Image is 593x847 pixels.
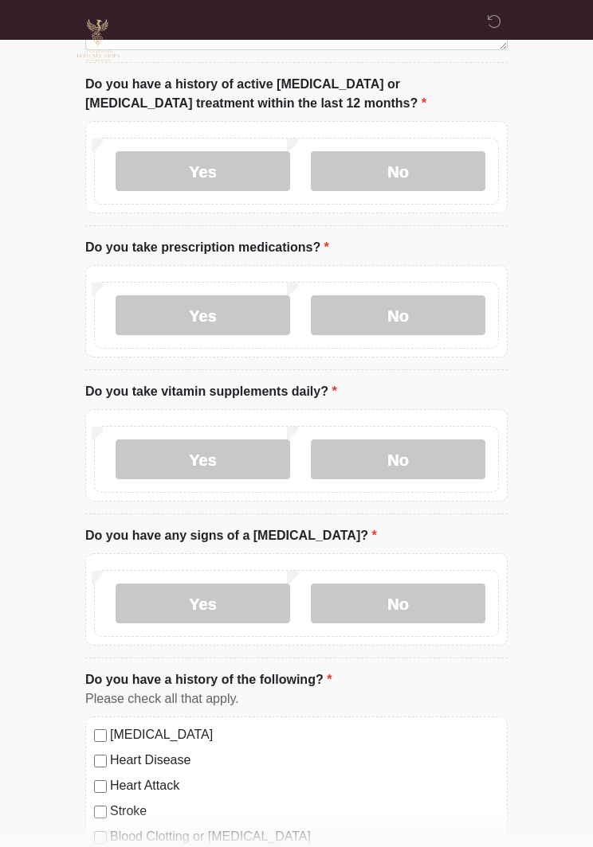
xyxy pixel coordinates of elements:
label: Yes [116,151,290,191]
input: Stroke [94,806,107,818]
label: No [311,584,485,623]
label: No [311,295,485,335]
label: Blood Clotting or [MEDICAL_DATA] [110,827,499,846]
input: [MEDICAL_DATA] [94,729,107,742]
label: Do you have a history of active [MEDICAL_DATA] or [MEDICAL_DATA] treatment within the last 12 mon... [85,75,508,113]
label: Heart Attack [110,776,499,795]
img: Diamond Phoenix Drips IV Hydration Logo [69,12,127,69]
input: Blood Clotting or [MEDICAL_DATA] [94,831,107,844]
label: Do you have any signs of a [MEDICAL_DATA]? [85,526,377,545]
label: Do you take vitamin supplements daily? [85,382,337,401]
label: Yes [116,295,290,335]
label: Yes [116,584,290,623]
input: Heart Disease [94,755,107,767]
label: [MEDICAL_DATA] [110,725,499,744]
label: Yes [116,439,290,479]
label: No [311,151,485,191]
div: Please check all that apply. [85,689,508,708]
label: No [311,439,485,479]
input: Heart Attack [94,780,107,793]
label: Stroke [110,802,499,821]
label: Do you have a history of the following? [85,670,332,689]
label: Heart Disease [110,751,499,770]
label: Do you take prescription medications? [85,238,329,257]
